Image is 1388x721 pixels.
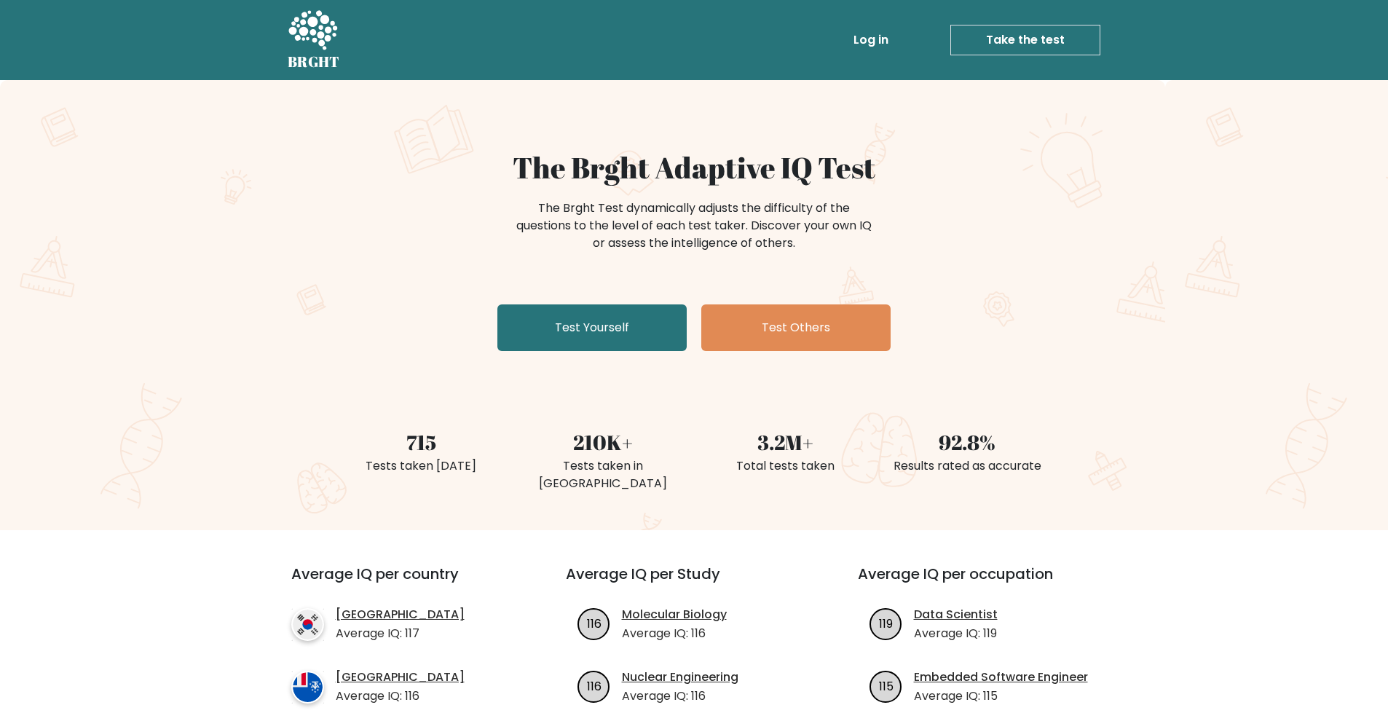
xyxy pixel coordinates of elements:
a: Molecular Biology [622,606,727,623]
text: 116 [586,615,601,631]
h3: Average IQ per country [291,565,513,600]
div: 210K+ [521,427,685,457]
a: BRGHT [288,6,340,74]
div: Total tests taken [703,457,867,475]
div: Tests taken in [GEOGRAPHIC_DATA] [521,457,685,492]
a: [GEOGRAPHIC_DATA] [336,669,465,686]
h3: Average IQ per occupation [858,565,1115,600]
a: Embedded Software Engineer [914,669,1088,686]
div: Results rated as accurate [885,457,1049,475]
a: Take the test [950,25,1100,55]
div: The Brght Test dynamically adjusts the difficulty of the questions to the level of each test take... [512,200,876,252]
a: Test Yourself [497,304,687,351]
img: country [291,608,324,641]
text: 116 [586,677,601,694]
p: Average IQ: 117 [336,625,465,642]
h1: The Brght Adaptive IQ Test [339,150,1049,185]
div: 3.2M+ [703,427,867,457]
text: 115 [878,677,893,694]
h5: BRGHT [288,53,340,71]
a: Data Scientist [914,606,998,623]
a: Log in [848,25,894,55]
a: Test Others [701,304,891,351]
p: Average IQ: 116 [336,687,465,705]
a: [GEOGRAPHIC_DATA] [336,606,465,623]
p: Average IQ: 116 [622,625,727,642]
img: country [291,671,324,704]
p: Average IQ: 119 [914,625,998,642]
p: Average IQ: 116 [622,687,738,705]
text: 119 [879,615,893,631]
div: 92.8% [885,427,1049,457]
a: Nuclear Engineering [622,669,738,686]
div: Tests taken [DATE] [339,457,503,475]
h3: Average IQ per Study [566,565,823,600]
p: Average IQ: 115 [914,687,1088,705]
div: 715 [339,427,503,457]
